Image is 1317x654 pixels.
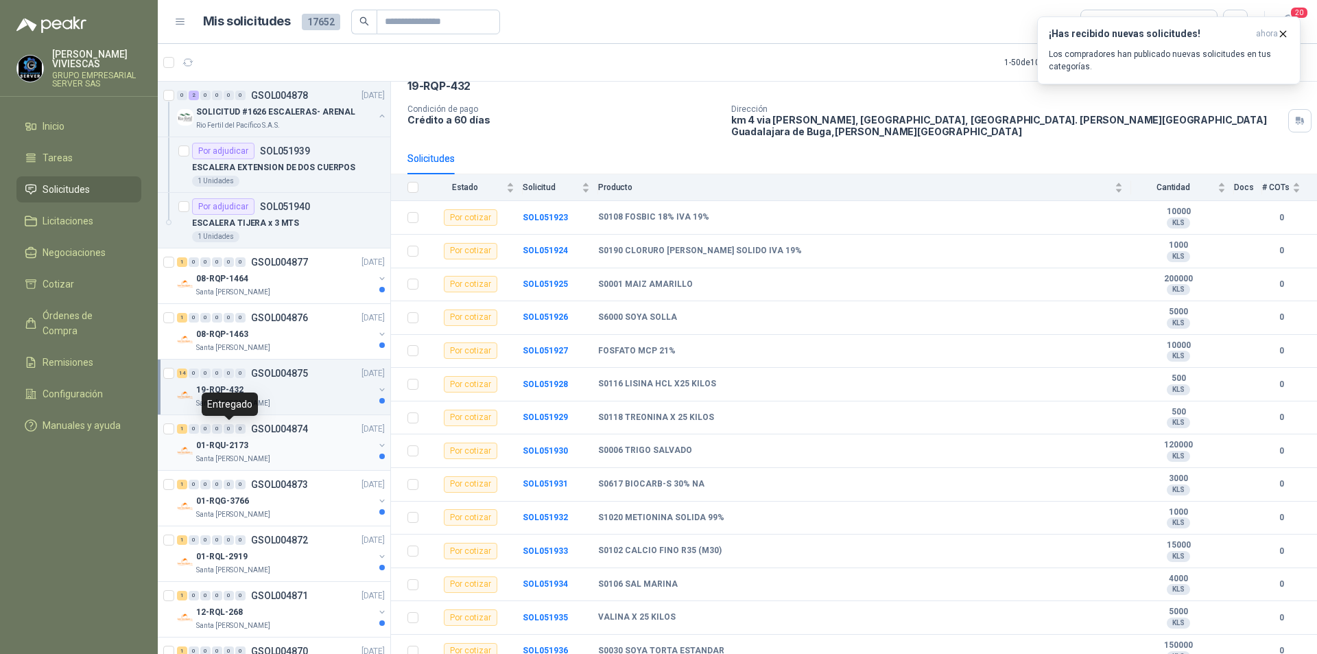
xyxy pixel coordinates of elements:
b: 500 [1131,407,1226,418]
div: 0 [189,535,199,545]
span: Tareas [43,150,73,165]
div: KLS [1167,318,1190,329]
a: SOL051925 [523,279,568,289]
a: SOL051923 [523,213,568,222]
p: [DATE] [361,589,385,603]
p: [DATE] [361,367,385,380]
b: S0006 TRIGO SALVADO [598,445,692,456]
div: KLS [1167,584,1190,595]
p: GSOL004875 [251,369,308,378]
div: 0 [235,424,246,434]
b: 0 [1262,311,1301,324]
div: 0 [235,313,246,323]
span: Cantidad [1131,183,1215,192]
div: Por cotizar [444,342,497,359]
a: 1 0 0 0 0 0 GSOL004872[DATE] Company Logo01-RQL-2919Santa [PERSON_NAME] [177,532,388,576]
a: 1 0 0 0 0 0 GSOL004874[DATE] Company Logo01-RQU-2173Santa [PERSON_NAME] [177,421,388,465]
b: S0116 LISINA HCL X25 KILOS [598,379,716,390]
div: KLS [1167,351,1190,362]
p: [DATE] [361,89,385,102]
a: 1 0 0 0 0 0 GSOL004871[DATE] Company Logo12-RQL-268Santa [PERSON_NAME] [177,587,388,631]
b: SOL051924 [523,246,568,255]
p: ESCALERA TIJERA x 3 MTS [192,217,299,230]
p: GSOL004872 [251,535,308,545]
div: 0 [212,424,222,434]
div: 0 [224,91,234,100]
div: 0 [224,591,234,600]
div: 1 [177,424,187,434]
b: S6000 SOYA SOLLA [598,312,677,323]
span: Manuales y ayuda [43,418,121,433]
b: S0190 CLORURO [PERSON_NAME] SOLIDO IVA 19% [598,246,802,257]
b: SOL051926 [523,312,568,322]
div: 1 Unidades [192,176,239,187]
b: 500 [1131,373,1226,384]
div: 0 [224,313,234,323]
div: Por adjudicar [192,143,254,159]
div: KLS [1167,484,1190,495]
a: Por adjudicarSOL051940ESCALERA TIJERA x 3 MTS1 Unidades [158,193,390,248]
p: Crédito a 60 días [407,114,720,126]
a: Negociaciones [16,240,141,266]
b: 10000 [1131,340,1226,351]
div: KLS [1167,251,1190,262]
b: S0108 FOSBIC 18% IVA 19% [598,212,709,223]
p: km 4 via [PERSON_NAME], [GEOGRAPHIC_DATA], [GEOGRAPHIC_DATA]. [PERSON_NAME][GEOGRAPHIC_DATA] Guad... [731,114,1283,137]
span: Configuración [43,386,103,401]
img: Company Logo [177,331,193,348]
p: [DATE] [361,312,385,325]
p: Condición de pago [407,104,720,114]
img: Company Logo [177,554,193,570]
div: 0 [212,91,222,100]
div: Por cotizar [444,476,497,493]
div: 1 [177,535,187,545]
p: [DATE] [361,256,385,269]
b: 200000 [1131,274,1226,285]
p: Dirección [731,104,1283,114]
div: 0 [235,257,246,267]
p: Santa [PERSON_NAME] [196,620,270,631]
div: KLS [1167,417,1190,428]
div: 0 [212,369,222,378]
div: 0 [189,257,199,267]
p: 01-RQU-2173 [196,439,248,452]
div: 0 [189,591,199,600]
p: [PERSON_NAME] VIVIESCAS [52,49,141,69]
div: 0 [235,91,246,100]
div: KLS [1167,517,1190,528]
span: Órdenes de Compra [43,308,128,338]
b: 0 [1262,445,1301,458]
div: Por cotizar [444,443,497,459]
div: 0 [189,424,199,434]
div: 0 [189,369,199,378]
div: 0 [212,535,222,545]
div: KLS [1167,218,1190,229]
div: 1 [177,313,187,323]
span: Solicitud [523,183,579,192]
div: 0 [235,369,246,378]
div: 0 [224,480,234,489]
b: VALINA X 25 KILOS [598,612,676,623]
div: 0 [200,91,211,100]
span: # COTs [1262,183,1290,192]
span: 20 [1290,6,1309,19]
b: 120000 [1131,440,1226,451]
div: 0 [224,535,234,545]
b: S0001 MAIZ AMARILLO [598,279,693,290]
b: 150000 [1131,640,1226,651]
a: Cotizar [16,271,141,297]
a: 1 0 0 0 0 0 GSOL004876[DATE] Company Logo08-RQP-1463Santa [PERSON_NAME] [177,310,388,353]
b: SOL051927 [523,346,568,355]
b: 0 [1262,478,1301,491]
div: Por cotizar [444,276,497,292]
img: Logo peakr [16,16,86,33]
th: Solicitud [523,174,598,201]
img: Company Logo [177,109,193,126]
div: KLS [1167,384,1190,395]
a: Solicitudes [16,176,141,202]
p: Santa [PERSON_NAME] [196,509,270,520]
a: Tareas [16,145,141,171]
div: 1 [177,257,187,267]
div: 0 [212,480,222,489]
button: ¡Has recibido nuevas solicitudes!ahora Los compradores han publicado nuevas solicitudes en tus ca... [1037,16,1301,84]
